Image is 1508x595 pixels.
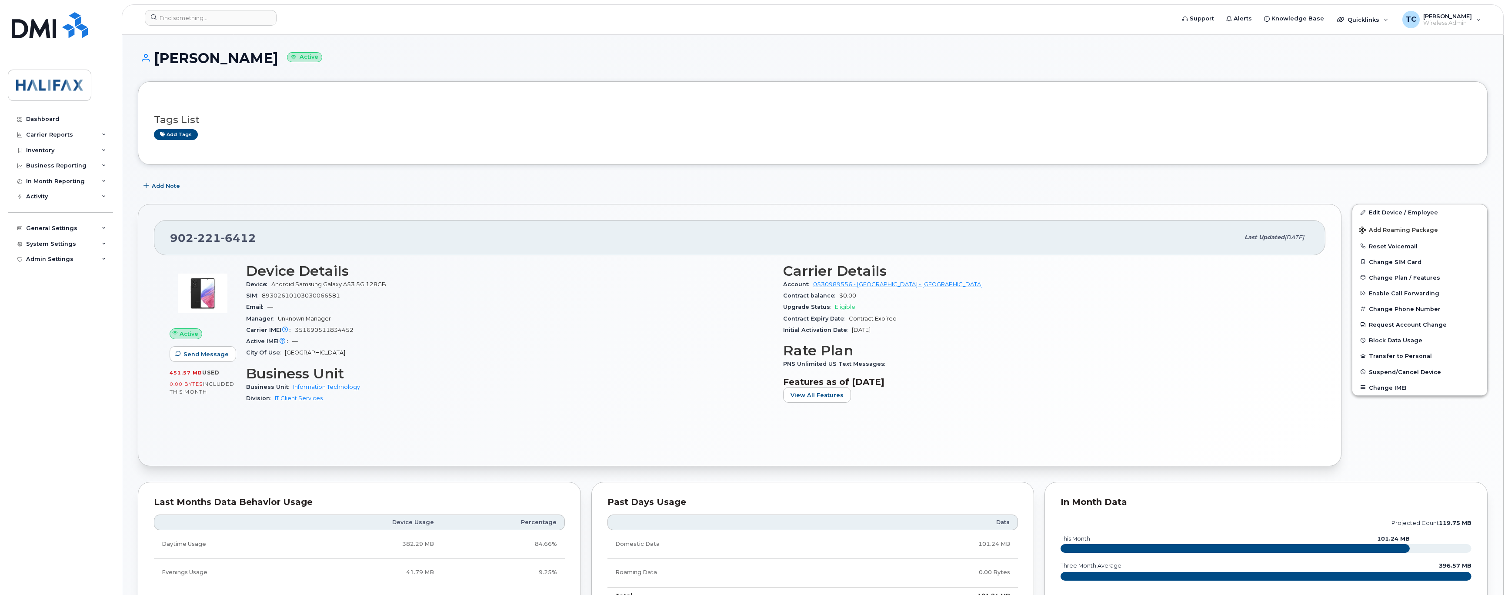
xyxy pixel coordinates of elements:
span: PNS Unlimited US Text Messages [783,361,889,367]
span: Contract balance [783,292,839,299]
span: 6412 [221,231,256,244]
div: In Month Data [1061,498,1471,507]
span: 902 [170,231,256,244]
button: Add Note [138,178,187,194]
span: Email [246,304,267,310]
span: Upgrade Status [783,304,835,310]
button: Change SIM Card [1352,254,1487,270]
span: Active [180,330,198,338]
span: Carrier IMEI [246,327,295,333]
td: 382.29 MB [305,530,441,558]
td: Evenings Usage [154,558,305,587]
td: 41.79 MB [305,558,441,587]
span: Business Unit [246,384,293,390]
span: Add Note [152,182,180,190]
span: Suspend/Cancel Device [1369,368,1441,375]
img: image20231002-3703462-kjv75p.jpeg [177,267,229,320]
a: Add tags [154,129,198,140]
span: Unknown Manager [278,315,331,322]
a: Information Technology [293,384,360,390]
h3: Tags List [154,114,1471,125]
tspan: 119.75 MB [1439,520,1471,526]
button: Enable Call Forwarding [1352,285,1487,301]
iframe: Messenger Launcher [1470,557,1501,588]
td: 0.00 Bytes [835,558,1018,587]
td: Daytime Usage [154,530,305,558]
span: [DATE] [1284,234,1304,241]
span: City Of Use [246,349,285,356]
button: Reset Voicemail [1352,238,1487,254]
span: Account [783,281,813,287]
button: Block Data Usage [1352,332,1487,348]
span: 451.57 MB [170,370,202,376]
span: SIM [246,292,262,299]
h3: Device Details [246,263,773,279]
tr: Weekdays from 6:00pm to 8:00am [154,558,565,587]
th: Percentage [442,515,565,530]
th: Device Usage [305,515,441,530]
button: Suspend/Cancel Device [1352,364,1487,380]
span: [DATE] [852,327,871,333]
div: Last Months Data Behavior Usage [154,498,565,507]
span: 221 [194,231,221,244]
h1: [PERSON_NAME] [138,50,1488,66]
button: Change Plan / Features [1352,270,1487,285]
a: Edit Device / Employee [1352,204,1487,220]
button: Change Phone Number [1352,301,1487,317]
span: Last updated [1244,234,1284,241]
td: Roaming Data [607,558,835,587]
button: View All Features [783,387,851,403]
td: 84.66% [442,530,565,558]
span: Contract Expired [849,315,897,322]
h3: Business Unit [246,366,773,381]
span: $0.00 [839,292,856,299]
text: this month [1060,535,1090,542]
span: Division [246,395,275,401]
a: 0530989556 - [GEOGRAPHIC_DATA] - [GEOGRAPHIC_DATA] [813,281,983,287]
text: projected count [1391,520,1471,526]
button: Change IMEI [1352,380,1487,395]
span: Enable Call Forwarding [1369,290,1439,297]
span: 351690511834452 [295,327,354,333]
span: View All Features [791,391,844,399]
small: Active [287,52,322,62]
span: Initial Activation Date [783,327,852,333]
td: 101.24 MB [835,530,1018,558]
div: Past Days Usage [607,498,1018,507]
text: 396.57 MB [1439,562,1471,569]
span: Add Roaming Package [1359,227,1438,235]
span: Active IMEI [246,338,292,344]
button: Add Roaming Package [1352,221,1487,238]
button: Request Account Change [1352,317,1487,332]
h3: Rate Plan [783,343,1310,358]
span: 0.00 Bytes [170,381,203,387]
span: Eligible [835,304,855,310]
h3: Features as of [DATE] [783,377,1310,387]
button: Transfer to Personal [1352,348,1487,364]
span: included this month [170,381,234,395]
span: Send Message [183,350,229,358]
span: Change Plan / Features [1369,274,1440,281]
td: Domestic Data [607,530,835,558]
span: Device [246,281,271,287]
span: used [202,369,220,376]
span: [GEOGRAPHIC_DATA] [285,349,345,356]
button: Send Message [170,346,236,362]
h3: Carrier Details [783,263,1310,279]
a: IT Client Services [275,395,323,401]
span: — [292,338,298,344]
text: 101.24 MB [1377,535,1410,542]
span: Manager [246,315,278,322]
span: Contract Expiry Date [783,315,849,322]
text: three month average [1060,562,1121,569]
span: — [267,304,273,310]
span: Android Samsung Galaxy A53 5G 128GB [271,281,386,287]
span: 89302610103030066581 [262,292,340,299]
td: 9.25% [442,558,565,587]
th: Data [835,515,1018,530]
